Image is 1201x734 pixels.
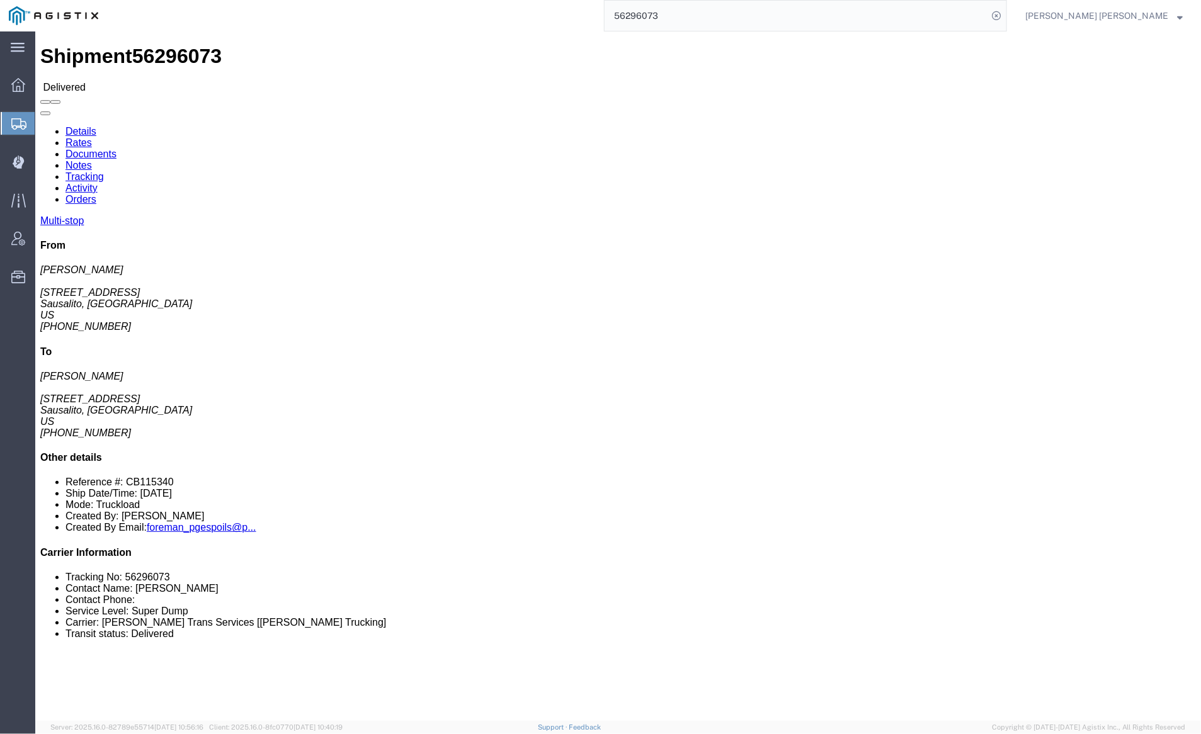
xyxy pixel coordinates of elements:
a: Support [538,723,569,731]
span: Client: 2025.16.0-8fc0770 [209,723,343,731]
img: logo [9,6,98,25]
iframe: FS Legacy Container [35,31,1201,721]
span: Server: 2025.16.0-82789e55714 [50,723,203,731]
span: Copyright © [DATE]-[DATE] Agistix Inc., All Rights Reserved [992,722,1186,733]
a: Feedback [569,723,601,731]
span: [DATE] 10:40:19 [293,723,343,731]
span: [DATE] 10:56:16 [154,723,203,731]
input: Search for shipment number, reference number [605,1,988,31]
button: [PERSON_NAME] [PERSON_NAME] [1025,8,1183,23]
span: Kayte Bray Dogali [1025,9,1168,23]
